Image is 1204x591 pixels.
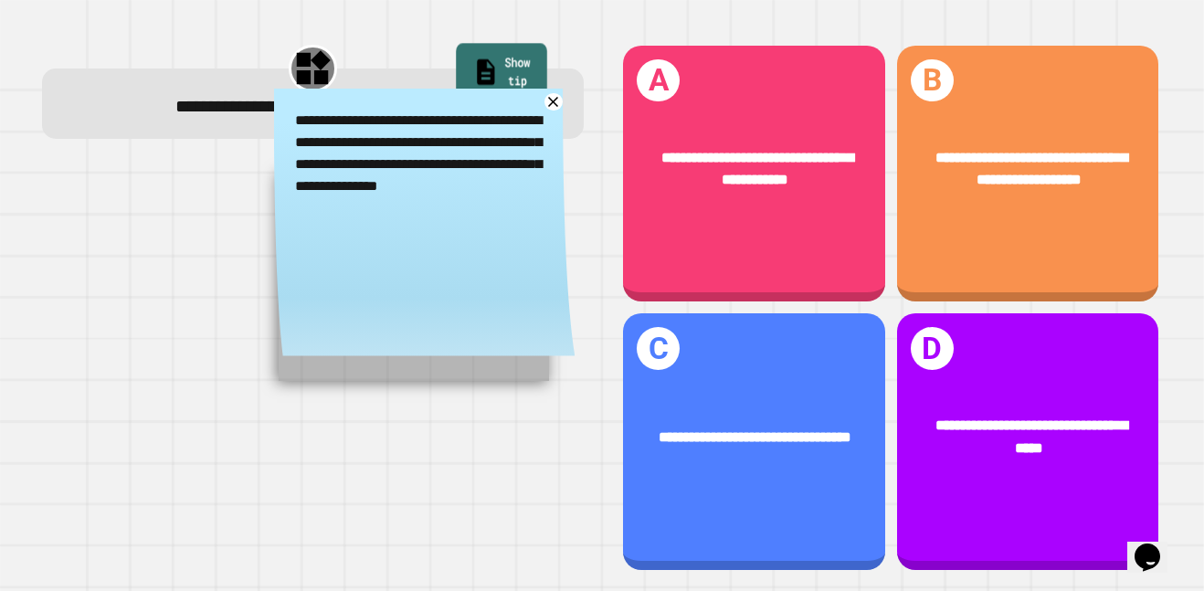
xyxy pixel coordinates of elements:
h1: D [911,327,954,370]
h1: A [637,59,680,102]
iframe: chat widget [1127,518,1186,573]
h1: C [637,327,680,370]
h1: B [911,59,954,102]
a: Show tip [456,43,547,105]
